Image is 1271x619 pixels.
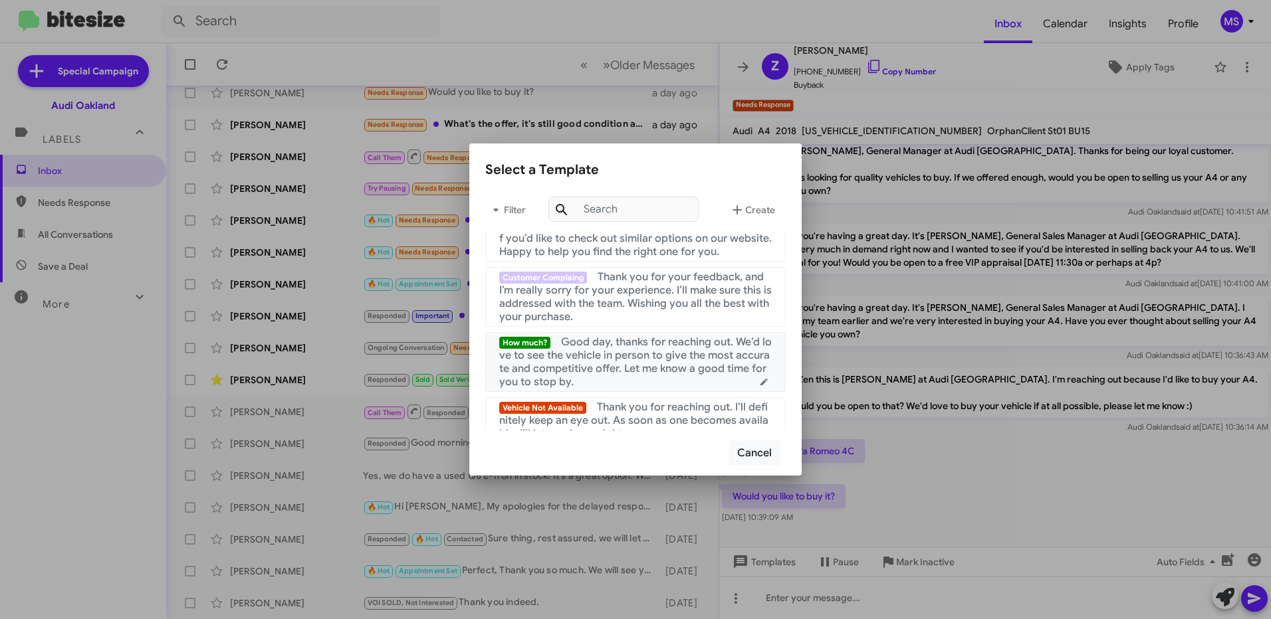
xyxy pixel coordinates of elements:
span: just a quick heads up, the vehicle you were interested in has just been sold. Let me know if you’... [499,205,772,258]
span: Create [729,198,775,222]
button: Create [719,194,786,226]
span: Good day, thanks for reaching out. We’d love to see the vehicle in person to give the most accura... [499,335,772,389]
span: Thank you for your feedback, and I’m really sorry for your experience. I’ll make sure this is add... [499,270,772,323]
div: Select a Template [485,159,786,181]
span: Thank you for reaching out. I’ll definitely keep an eye out. As soon as one becomes available, I’... [499,400,768,440]
span: Vehicle Not Available [499,402,586,414]
input: Search [548,197,699,222]
span: Customer Complaing [499,272,587,284]
button: Filter [485,194,528,226]
button: Cancel [729,440,780,466]
span: Filter [485,198,528,222]
span: How much? [499,337,550,349]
